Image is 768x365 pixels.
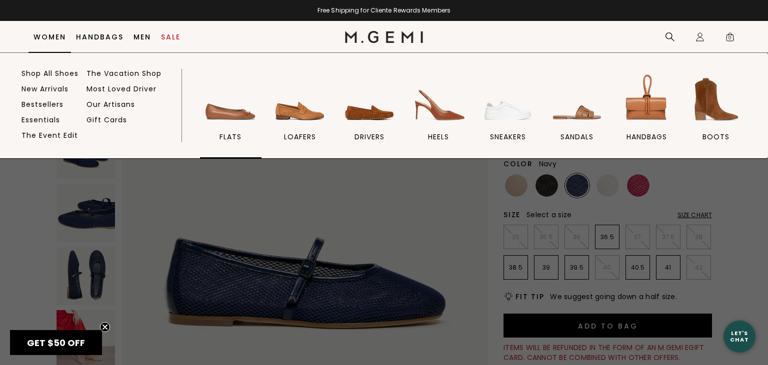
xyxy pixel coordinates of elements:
[560,132,593,141] span: sandals
[21,115,60,124] a: Essentials
[626,132,667,141] span: handbags
[345,31,423,43] img: M.Gemi
[428,132,449,141] span: heels
[86,115,127,124] a: Gift Cards
[133,33,151,41] a: Men
[618,71,674,127] img: handbags
[341,71,397,127] img: drivers
[21,131,78,140] a: The Event Edit
[21,84,68,93] a: New Arrivals
[410,71,466,127] img: heels
[685,71,746,158] a: BOOTS
[21,69,78,78] a: Shop All Shoes
[200,71,261,158] a: flats
[688,71,744,127] img: BOOTS
[21,100,63,109] a: Bestsellers
[76,33,123,41] a: Handbags
[480,71,536,127] img: sneakers
[86,69,161,78] a: The Vacation Shop
[100,322,110,332] button: Close teaser
[219,132,241,141] span: flats
[338,71,400,158] a: drivers
[549,71,605,127] img: sandals
[86,100,135,109] a: Our Artisans
[723,330,755,343] div: Let's Chat
[161,33,180,41] a: Sale
[269,71,331,158] a: loafers
[33,33,66,41] a: Women
[354,132,384,141] span: drivers
[490,132,526,141] span: sneakers
[27,337,85,349] span: GET $50 OFF
[725,34,735,44] span: 0
[702,132,729,141] span: BOOTS
[408,71,469,158] a: heels
[86,84,156,93] a: Most Loved Driver
[477,71,539,158] a: sneakers
[616,71,677,158] a: handbags
[202,71,258,127] img: flats
[272,71,328,127] img: loafers
[284,132,316,141] span: loafers
[546,71,608,158] a: sandals
[10,330,102,355] div: GET $50 OFFClose teaser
